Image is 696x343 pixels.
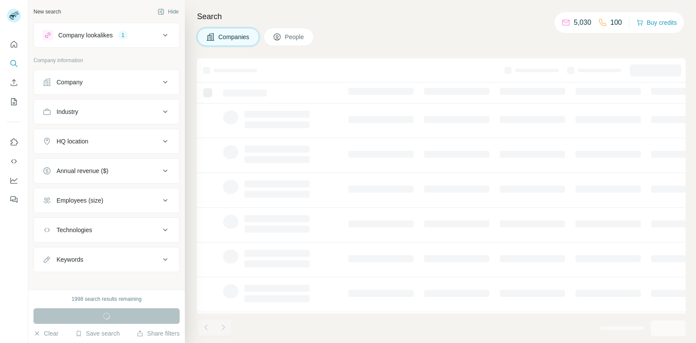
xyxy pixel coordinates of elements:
[34,72,179,93] button: Company
[57,107,78,116] div: Industry
[57,78,83,87] div: Company
[7,153,21,169] button: Use Surfe API
[197,10,686,23] h4: Search
[118,31,128,39] div: 1
[34,131,179,152] button: HQ location
[72,295,142,303] div: 1998 search results remaining
[7,37,21,52] button: Quick start
[151,5,185,18] button: Hide
[57,196,103,205] div: Employees (size)
[34,220,179,240] button: Technologies
[57,137,88,146] div: HQ location
[34,190,179,211] button: Employees (size)
[75,329,120,338] button: Save search
[137,329,180,338] button: Share filters
[574,17,591,28] p: 5,030
[285,33,305,41] span: People
[58,31,113,40] div: Company lookalikes
[610,17,622,28] p: 100
[7,173,21,188] button: Dashboard
[34,101,179,122] button: Industry
[7,75,21,90] button: Enrich CSV
[33,8,61,16] div: New search
[7,134,21,150] button: Use Surfe on LinkedIn
[34,160,179,181] button: Annual revenue ($)
[57,255,83,264] div: Keywords
[34,25,179,46] button: Company lookalikes1
[218,33,250,41] span: Companies
[7,192,21,207] button: Feedback
[57,167,108,175] div: Annual revenue ($)
[33,57,180,64] p: Company information
[7,94,21,110] button: My lists
[34,249,179,270] button: Keywords
[33,329,58,338] button: Clear
[57,226,92,234] div: Technologies
[636,17,677,29] button: Buy credits
[7,56,21,71] button: Search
